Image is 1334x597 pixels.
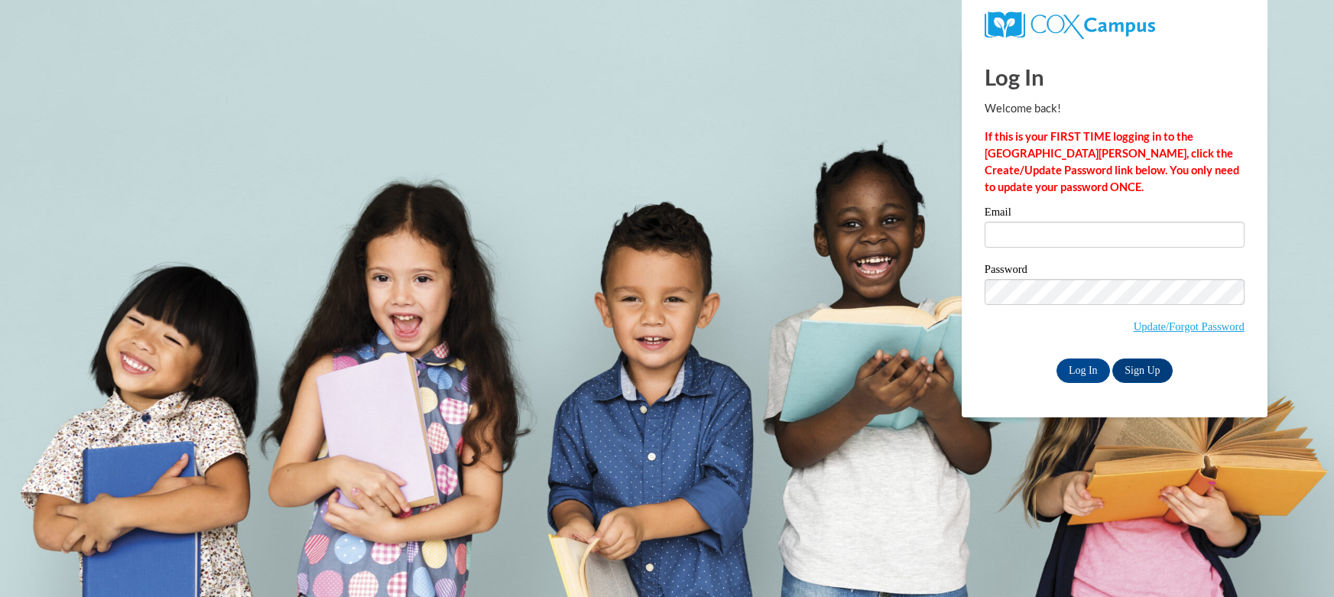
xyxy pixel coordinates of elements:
[985,18,1155,31] a: COX Campus
[1112,359,1172,383] a: Sign Up
[985,61,1245,92] h1: Log In
[1134,320,1245,333] a: Update/Forgot Password
[1056,359,1110,383] input: Log In
[985,100,1245,117] p: Welcome back!
[985,206,1245,222] label: Email
[985,264,1245,279] label: Password
[985,130,1239,193] strong: If this is your FIRST TIME logging in to the [GEOGRAPHIC_DATA][PERSON_NAME], click the Create/Upd...
[985,11,1155,39] img: COX Campus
